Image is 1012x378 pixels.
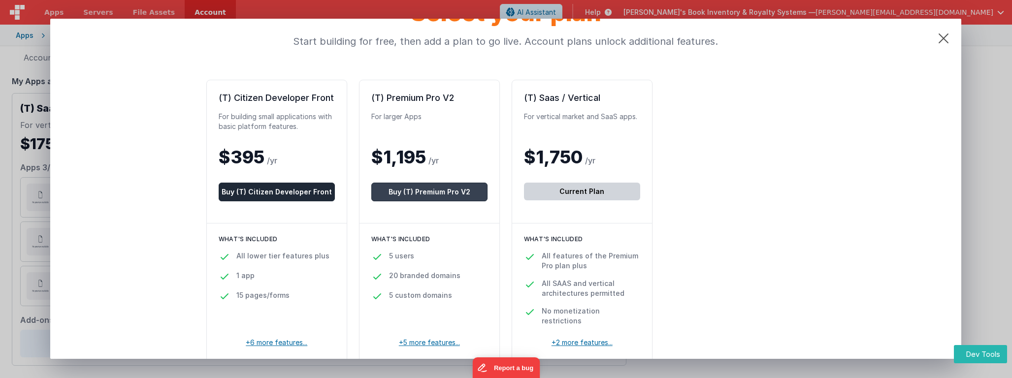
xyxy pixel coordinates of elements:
[524,330,640,347] p: +2 more features...
[219,146,264,168] span: $395
[219,112,335,131] div: For building small applications with basic platform features.
[371,235,488,243] h3: What's included
[389,271,460,281] p: 20 branded domains
[219,183,335,201] button: Buy (T) Citizen Developer Front
[236,290,290,300] p: 15 pages/forms
[371,112,488,131] div: For larger Apps
[389,251,414,261] p: 5 users
[472,357,540,378] iframe: Marker.io feedback button
[236,251,329,261] p: All lower tier features plus
[371,183,488,201] button: Buy (T) Premium Pro V2
[371,146,426,168] span: $1,195
[524,112,640,131] div: For vertical market and SaaS apps.
[206,34,805,48] p: Start building for free, then add a plan to go live. Account plans unlock additional features.
[542,279,640,298] p: All SAAS and vertical architectures permitted
[219,92,335,104] div: (T) Citizen Developer Front
[524,146,583,168] span: $1,750
[371,330,488,347] p: +5 more features...
[206,1,805,25] h1: Select your plan
[428,156,439,165] span: /yr
[236,271,255,281] p: 1 app
[219,235,335,243] h3: What's included
[524,92,640,104] div: (T) Saas / Vertical
[954,345,1007,363] button: Dev Tools
[389,290,452,300] p: 5 custom domains
[585,156,595,165] span: /yr
[524,183,640,200] button: Current Plan
[371,92,488,104] div: (T) Premium Pro V2
[542,251,640,271] p: All features of the Premium Pro plan plus
[542,306,640,326] p: No monetization restrictions
[524,235,640,243] h3: What's included
[267,156,277,165] span: /yr
[219,330,335,347] p: +6 more features...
